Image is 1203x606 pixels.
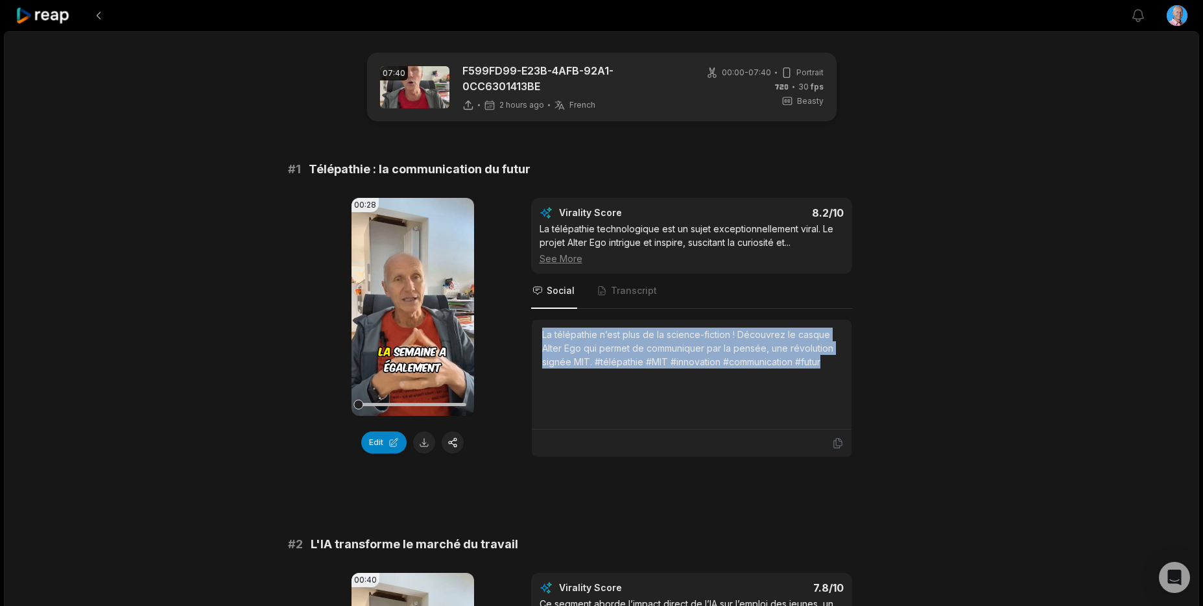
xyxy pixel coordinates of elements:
span: Portrait [796,67,824,79]
span: 00:00 - 07:40 [722,67,771,79]
div: La télépathie technologique est un sujet exceptionnellement viral. Le projet Alter Ego intrigue e... [540,222,844,265]
div: 07:40 [380,66,408,80]
span: French [569,100,595,110]
nav: Tabs [531,274,852,309]
span: 2 hours ago [499,100,544,110]
span: # 1 [288,160,301,178]
div: Open Intercom Messenger [1159,562,1190,593]
div: Virality Score [559,206,698,219]
video: Your browser does not support mp4 format. [351,198,474,416]
div: See More [540,252,844,265]
span: Social [547,284,575,297]
button: Edit [361,431,407,454]
span: 30 [798,81,824,93]
span: Télépathie : la communication du futur [309,160,530,178]
span: Beasty [797,95,824,107]
div: 8.2 /10 [704,206,844,219]
div: 7.8 /10 [704,581,844,594]
p: F599FD99-E23B-4AFB-92A1-0CC6301413BE [462,63,686,94]
span: Transcript [611,284,657,297]
span: L'IA transforme le marché du travail [311,535,518,553]
div: La télépathie n’est plus de la science-fiction ! Découvrez le casque Alter Ego qui permet de comm... [542,328,841,369]
span: # 2 [288,535,303,553]
div: Virality Score [559,581,698,594]
span: fps [811,82,824,91]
